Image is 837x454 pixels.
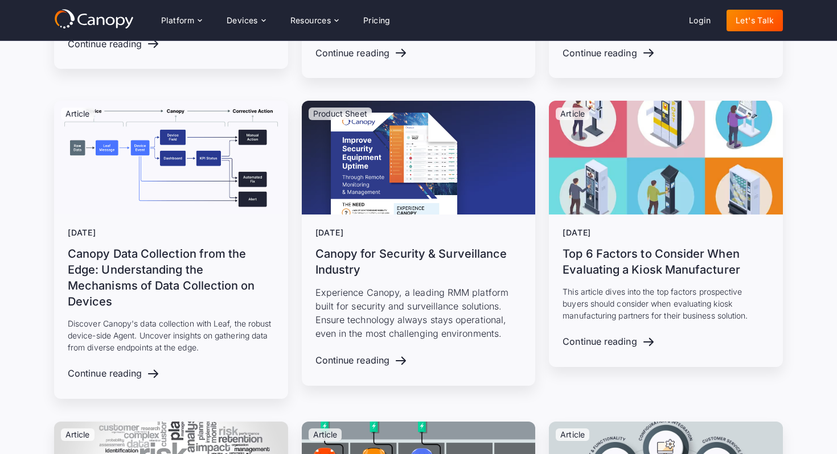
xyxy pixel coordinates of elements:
div: [DATE] [563,228,769,238]
div: Devices [218,9,274,32]
div: Continue reading [68,368,142,379]
h3: Top 6 Factors to Consider When Evaluating a Kiosk Manufacturer [563,246,769,278]
div: [DATE] [68,228,274,238]
p: Article [560,431,585,439]
p: This article dives into the top factors prospective buyers should consider when evaluating kiosk ... [563,286,769,321]
a: Pricing [354,10,400,31]
p: Discover Canopy's data collection with Leaf, the robust device-side Agent. Uncover insights on ga... [68,317,274,353]
p: Product Sheet [313,110,367,118]
h3: Canopy Data Collection from the Edge: Understanding the Mechanisms of Data Collection on Devices [68,246,274,309]
a: Let's Talk [727,10,783,31]
div: Continue reading [563,336,637,347]
div: Devices [227,16,258,24]
div: Platform [152,9,211,32]
p: Article [560,110,585,118]
p: Article [65,110,90,118]
a: Article[DATE]Canopy Data Collection from the Edge: Understanding the Mechanisms of Data Collectio... [54,101,288,399]
div: Platform [161,16,194,24]
p: Article [65,431,90,439]
a: Article[DATE]Top 6 Factors to Consider When Evaluating a Kiosk ManufacturerThis article dives int... [549,101,783,367]
p: Article [313,431,338,439]
h3: Canopy for Security & Surveillance Industry [315,246,522,278]
a: Login [680,10,720,31]
div: Resources [290,16,331,24]
div: Continue reading [315,355,389,366]
div: Resources [281,9,347,32]
div: [DATE] [315,228,522,238]
p: Experience Canopy, a leading RMM platform built for security and surveillance solutions. Ensure t... [315,286,522,340]
a: Product Sheet[DATE]Canopy for Security & Surveillance IndustryExperience Canopy, a leading RMM pl... [302,101,536,386]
